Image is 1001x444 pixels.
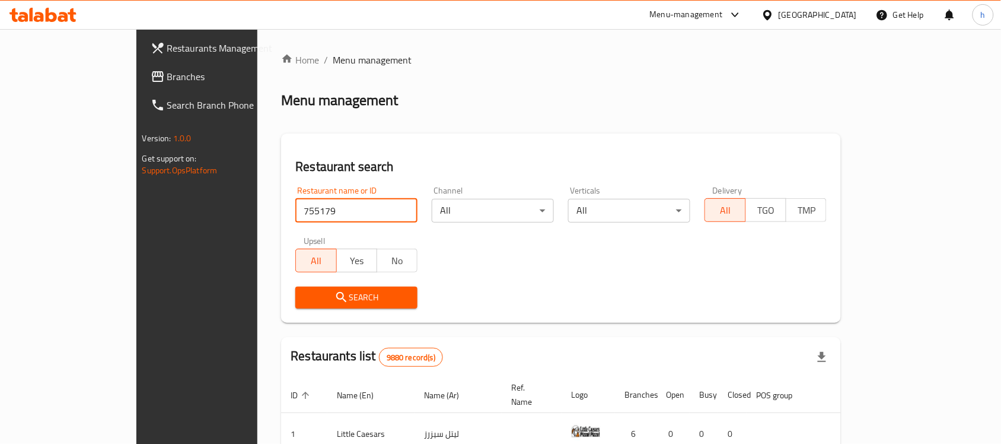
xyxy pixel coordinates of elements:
[615,377,656,413] th: Branches
[791,202,822,219] span: TMP
[173,131,192,146] span: 1.0.0
[167,69,294,84] span: Branches
[511,380,547,409] span: Ref. Name
[808,343,836,372] div: Export file
[718,377,747,413] th: Closed
[704,198,745,222] button: All
[295,249,336,272] button: All
[141,34,304,62] a: Restaurants Management
[291,347,443,367] h2: Restaurants list
[981,8,986,21] span: h
[786,198,827,222] button: TMP
[713,186,742,195] label: Delivery
[333,53,412,67] span: Menu management
[167,98,294,112] span: Search Branch Phone
[142,131,171,146] span: Version:
[295,199,417,223] input: Search for restaurant name or ID..
[142,151,197,166] span: Get support on:
[756,388,808,402] span: POS group
[295,158,827,176] h2: Restaurant search
[379,348,443,367] div: Total records count
[281,91,398,110] h2: Menu management
[710,202,741,219] span: All
[342,252,372,269] span: Yes
[295,287,417,309] button: Search
[779,8,857,21] div: [GEOGRAPHIC_DATA]
[336,249,377,272] button: Yes
[305,290,408,305] span: Search
[380,352,442,363] span: 9880 record(s)
[745,198,786,222] button: TGO
[432,199,554,223] div: All
[301,252,331,269] span: All
[337,388,389,402] span: Name (En)
[751,202,782,219] span: TGO
[324,53,328,67] li: /
[562,377,615,413] th: Logo
[142,163,218,178] a: Support.OpsPlatform
[304,237,326,245] label: Upsell
[568,199,690,223] div: All
[141,62,304,91] a: Branches
[424,388,474,402] span: Name (Ar)
[167,41,294,55] span: Restaurants Management
[281,53,841,67] nav: breadcrumb
[650,8,723,22] div: Menu-management
[141,91,304,119] a: Search Branch Phone
[382,252,413,269] span: No
[291,388,313,402] span: ID
[690,377,718,413] th: Busy
[656,377,690,413] th: Open
[377,249,417,272] button: No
